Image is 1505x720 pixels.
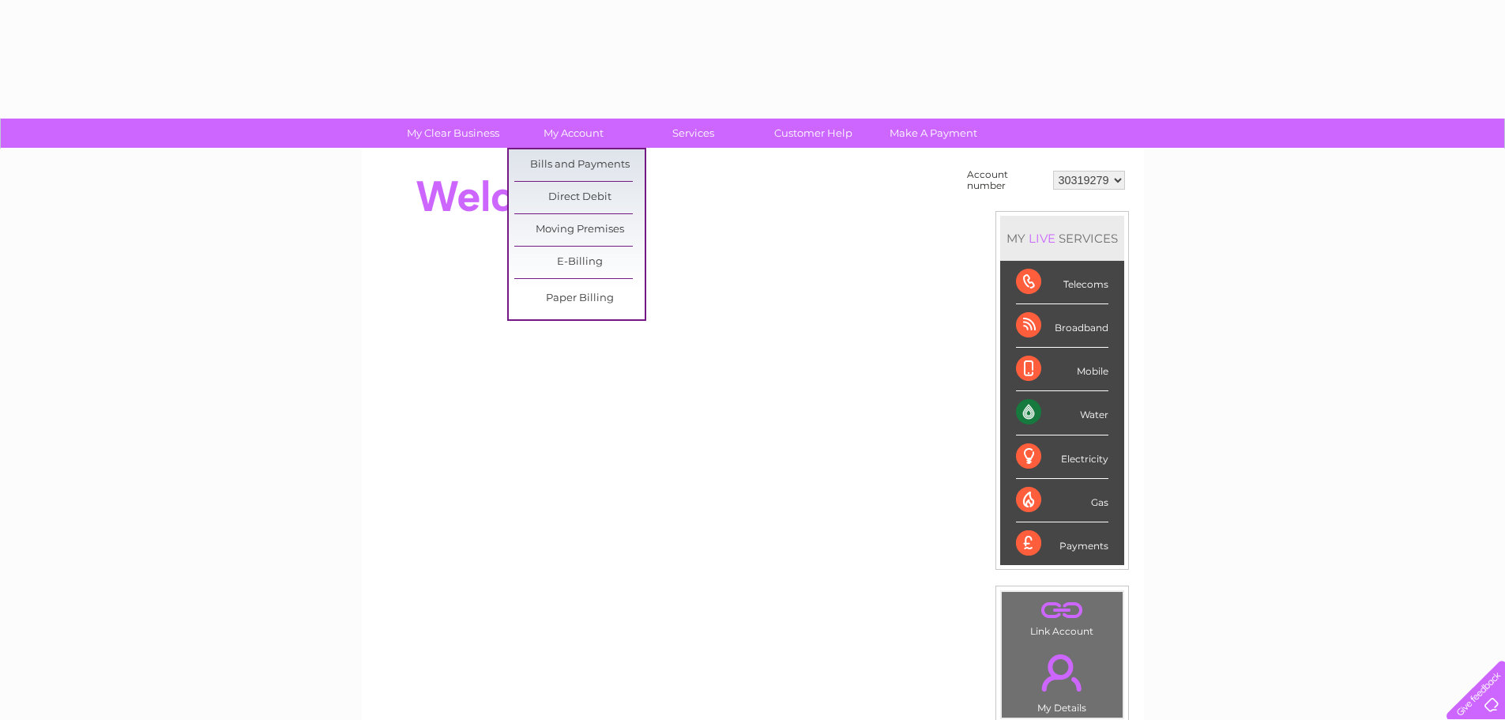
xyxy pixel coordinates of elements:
td: Account number [963,165,1049,195]
div: Broadband [1016,304,1108,348]
a: . [1006,645,1119,700]
div: Water [1016,391,1108,435]
div: Electricity [1016,435,1108,479]
div: Mobile [1016,348,1108,391]
a: My Account [508,119,638,148]
div: MY SERVICES [1000,216,1124,261]
a: Customer Help [748,119,879,148]
a: Paper Billing [514,283,645,315]
a: . [1006,596,1119,624]
div: Telecoms [1016,261,1108,304]
div: LIVE [1025,231,1059,246]
a: Make A Payment [868,119,999,148]
div: Gas [1016,479,1108,522]
div: Payments [1016,522,1108,565]
td: Link Account [1001,591,1123,641]
a: My Clear Business [388,119,518,148]
a: Services [628,119,758,148]
a: Bills and Payments [514,149,645,181]
a: E-Billing [514,247,645,278]
td: My Details [1001,641,1123,718]
a: Direct Debit [514,182,645,213]
a: Moving Premises [514,214,645,246]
